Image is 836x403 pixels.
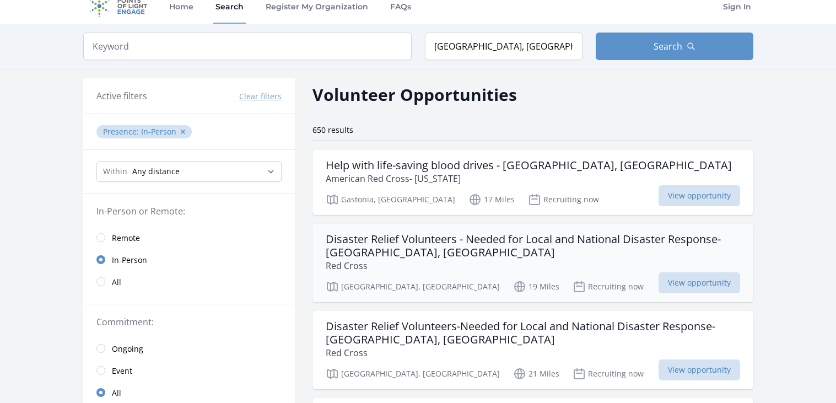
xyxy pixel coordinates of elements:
[312,125,353,135] span: 650 results
[573,280,644,293] p: Recruiting now
[659,272,740,293] span: View opportunity
[468,193,515,206] p: 17 Miles
[112,255,147,266] span: In-Person
[312,82,517,107] h2: Volunteer Opportunities
[425,33,582,60] input: Location
[513,280,559,293] p: 19 Miles
[326,233,740,259] h3: Disaster Relief Volunteers - Needed for Local and National Disaster Response-[GEOGRAPHIC_DATA], [...
[141,126,176,137] span: In-Person
[326,346,740,359] p: Red Cross
[83,271,295,293] a: All
[96,315,282,329] legend: Commitment:
[112,277,121,288] span: All
[239,91,282,102] button: Clear filters
[180,126,186,137] button: ✕
[326,320,740,346] h3: Disaster Relief Volunteers-Needed for Local and National Disaster Response-[GEOGRAPHIC_DATA], [GE...
[326,259,740,272] p: Red Cross
[83,227,295,249] a: Remote
[112,366,132,377] span: Event
[659,185,740,206] span: View opportunity
[83,337,295,359] a: Ongoing
[528,193,599,206] p: Recruiting now
[326,159,732,172] h3: Help with life-saving blood drives - [GEOGRAPHIC_DATA], [GEOGRAPHIC_DATA]
[112,388,121,399] span: All
[96,205,282,218] legend: In-Person or Remote:
[513,367,559,380] p: 21 Miles
[326,193,455,206] p: Gastonia, [GEOGRAPHIC_DATA]
[596,33,753,60] button: Search
[96,89,147,103] h3: Active filters
[83,359,295,381] a: Event
[112,343,143,354] span: Ongoing
[326,172,732,185] p: American Red Cross- [US_STATE]
[326,367,500,380] p: [GEOGRAPHIC_DATA], [GEOGRAPHIC_DATA]
[312,150,753,215] a: Help with life-saving blood drives - [GEOGRAPHIC_DATA], [GEOGRAPHIC_DATA] American Red Cross- [US...
[83,33,412,60] input: Keyword
[326,280,500,293] p: [GEOGRAPHIC_DATA], [GEOGRAPHIC_DATA]
[312,224,753,302] a: Disaster Relief Volunteers - Needed for Local and National Disaster Response-[GEOGRAPHIC_DATA], [...
[312,311,753,389] a: Disaster Relief Volunteers-Needed for Local and National Disaster Response-[GEOGRAPHIC_DATA], [GE...
[112,233,140,244] span: Remote
[654,40,682,53] span: Search
[83,249,295,271] a: In-Person
[96,161,282,182] select: Search Radius
[659,359,740,380] span: View opportunity
[103,126,141,137] span: Presence :
[573,367,644,380] p: Recruiting now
